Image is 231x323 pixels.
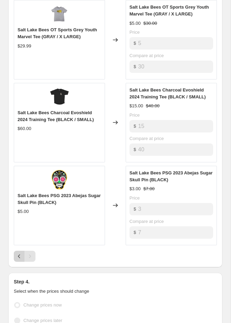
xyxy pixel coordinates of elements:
span: Compare at price [129,219,164,224]
span: $ [134,147,136,152]
img: IMG_2947_80x.jpg [49,87,70,107]
div: $60.00 [18,125,31,132]
nav: Pagination [14,251,35,262]
span: $ [134,230,136,235]
div: $3.00 [129,185,141,192]
span: Change prices later [23,318,62,323]
div: $5.00 [129,20,141,27]
span: Price [129,112,140,118]
strike: $7.00 [144,185,155,192]
button: Previous [14,251,25,262]
span: Salt Lake Bees PSG 2023 Abejas Sugar Skull Pin (BLACK) [18,193,101,205]
h2: Step 4. [14,278,217,285]
span: Price [129,30,140,35]
div: $5.00 [18,208,29,215]
span: Compare at price [129,136,164,141]
span: $ [134,64,136,69]
span: Salt Lake Bees PSG 2023 Abejas Sugar Skull Pin (BLACK) [129,170,213,182]
span: Salt Lake Bees OT Sports Grey Youth Marvel Tee (GRAY / X LARGE) [18,27,97,39]
span: Salt Lake Bees OT Sports Grey Youth Marvel Tee (GRAY / X LARGE) [129,4,209,17]
span: $ [134,123,136,129]
strike: $40.00 [146,103,160,109]
span: $ [134,41,136,46]
p: Select when the prices should change [14,288,217,295]
img: IMG_9852_80x.jpg [49,170,70,190]
img: IMG_4048_80x.jpg [49,4,70,24]
span: $ [134,206,136,212]
span: Change prices now [23,302,62,308]
div: $15.00 [129,103,143,109]
span: Salt Lake Bees Charcoal Evoshield 2024 Training Tee (BLACK / SMALL) [129,87,206,99]
strike: $30.00 [144,20,157,27]
span: Salt Lake Bees Charcoal Evoshield 2024 Training Tee (BLACK / SMALL) [18,110,94,122]
div: $29.99 [18,43,31,50]
span: Compare at price [129,53,164,58]
span: Price [129,195,140,201]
